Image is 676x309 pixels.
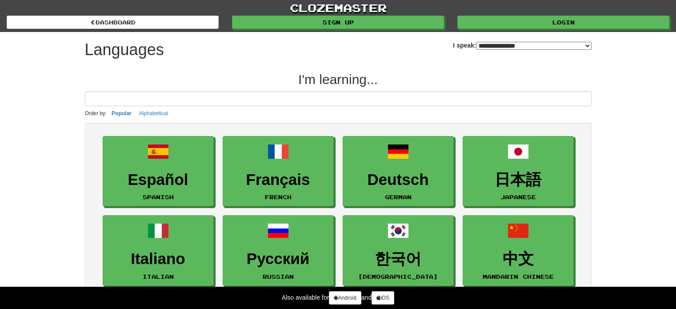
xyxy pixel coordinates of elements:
a: 日本語Japanese [463,136,574,207]
h3: 한국어 [348,250,449,268]
button: Alphabetical [136,108,171,118]
a: Android [329,291,361,305]
h3: Français [228,171,329,189]
a: Sign up [232,16,444,29]
h3: Español [108,171,209,189]
small: Order by: [85,110,107,116]
a: Login [457,16,669,29]
a: РусскийRussian [223,215,334,286]
small: Italian [143,273,174,280]
a: 한국어[DEMOGRAPHIC_DATA] [343,215,454,286]
a: dashboard [7,16,219,29]
h2: I'm learning... [85,72,592,87]
h3: 日本語 [468,171,569,189]
small: Mandarin Chinese [483,273,554,280]
a: EspañolSpanish [103,136,214,207]
h1: Languages [85,41,164,59]
small: [DEMOGRAPHIC_DATA] [358,273,438,280]
h3: Deutsch [348,171,449,189]
a: iOS [372,291,394,305]
small: French [265,194,292,200]
small: Spanish [143,194,174,200]
a: ItalianoItalian [103,215,214,286]
button: Popular [109,108,134,118]
a: DeutschGerman [343,136,454,207]
a: FrançaisFrench [223,136,334,207]
h3: Русский [228,250,329,268]
h3: Italiano [108,250,209,268]
small: Russian [263,273,294,280]
h3: 中文 [468,250,569,268]
small: Japanese [500,194,536,200]
label: I speak: [453,41,591,50]
a: 中文Mandarin Chinese [463,215,574,286]
small: German [385,194,412,200]
select: I speak: [476,42,592,50]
